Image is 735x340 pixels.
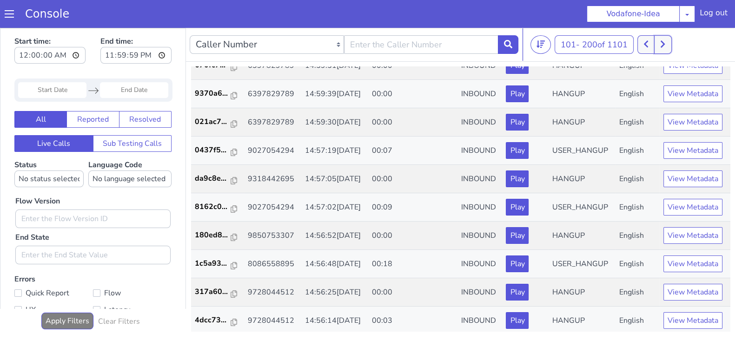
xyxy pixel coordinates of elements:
button: View Metadata [663,199,722,216]
p: 317a60... [195,258,231,269]
button: View Metadata [663,58,722,74]
button: View Metadata [663,171,722,188]
button: View Metadata [663,228,722,244]
td: 00:00 [368,250,458,279]
td: HANGUP [549,137,616,165]
a: 8162c0... [195,173,240,184]
p: 4dcc73... [195,287,231,298]
td: 9728044512 [244,250,301,279]
td: 00:03 [368,279,458,307]
td: 14:59:30[DATE] [301,80,368,109]
td: English [616,250,660,279]
td: 00:00 [368,52,458,80]
td: English [616,109,660,137]
button: Sub Testing Calls [93,107,172,124]
button: Play [506,114,529,131]
button: View Metadata [663,256,722,273]
h6: Clear Filters [98,289,140,298]
td: 14:56:52[DATE] [301,194,368,222]
a: 317a60... [195,258,240,269]
td: 14:57:02[DATE] [301,165,368,194]
label: Language Code [88,132,172,159]
td: 9027054294 [244,165,301,194]
button: Play [506,58,529,74]
input: Enter the Caller Number [344,7,498,26]
button: View Metadata [663,143,722,159]
button: View Metadata [663,114,722,131]
p: 1c5a93... [195,230,231,241]
td: English [616,52,660,80]
td: English [616,80,660,109]
div: Log out [700,7,728,22]
label: Start time: [14,5,86,39]
input: End time: [100,19,172,36]
button: Play [506,143,529,159]
button: All [14,83,67,100]
td: 8086558895 [244,222,301,250]
td: HANGUP [549,52,616,80]
p: 8162c0... [195,173,231,184]
button: Play [506,284,529,301]
td: 14:59:39[DATE] [301,52,368,80]
p: 180ed8... [195,202,231,213]
a: 1c5a93... [195,230,240,241]
td: 00:18 [368,222,458,250]
label: Flow [93,259,172,272]
select: Language Code [88,143,172,159]
td: English [616,194,660,222]
td: 00:00 [368,80,458,109]
a: 180ed8... [195,202,240,213]
button: Play [506,171,529,188]
p: 021ac7... [195,88,231,99]
p: 0437f5... [195,117,231,128]
label: End State [15,204,49,215]
p: 9370a6... [195,60,231,71]
td: INBOUND [457,109,502,137]
td: 14:56:25[DATE] [301,250,368,279]
a: 9370a6... [195,60,240,71]
button: View Metadata [663,86,722,103]
td: 9318442695 [244,137,301,165]
label: End time: [100,5,172,39]
td: 14:57:05[DATE] [301,137,368,165]
button: Play [506,256,529,273]
td: 00:00 [368,137,458,165]
td: 6397829789 [244,80,301,109]
input: Enter the Flow Version ID [15,182,171,200]
label: UX [14,275,93,288]
td: English [616,279,660,307]
button: 101- 200of 1101 [555,7,634,26]
label: Latency [93,275,172,288]
a: 021ac7... [195,88,240,99]
td: USER_HANGUP [549,165,616,194]
td: 9027054294 [244,109,301,137]
td: 14:57:19[DATE] [301,109,368,137]
button: Play [506,228,529,244]
button: Apply Filters [41,285,93,301]
input: Start Date [18,54,86,70]
a: da9c8e... [195,145,240,156]
td: HANGUP [549,80,616,109]
select: Status [14,143,84,159]
td: INBOUND [457,194,502,222]
td: 00:07 [368,109,458,137]
td: INBOUND [457,222,502,250]
td: 14:56:14[DATE] [301,279,368,307]
td: 9728044512 [244,279,301,307]
label: Flow Version [15,168,60,179]
button: Reported [66,83,119,100]
p: da9c8e... [195,145,231,156]
td: 00:09 [368,165,458,194]
button: Live Calls [14,107,93,124]
td: HANGUP [549,279,616,307]
td: USER_HANGUP [549,109,616,137]
td: 6397829789 [244,52,301,80]
td: INBOUND [457,137,502,165]
input: Enter the End State Value [15,218,171,236]
td: English [616,165,660,194]
button: Resolved [119,83,172,100]
span: 200 of 1101 [582,11,628,22]
a: Console [14,7,80,20]
a: 4dcc73... [195,287,240,298]
td: INBOUND [457,52,502,80]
